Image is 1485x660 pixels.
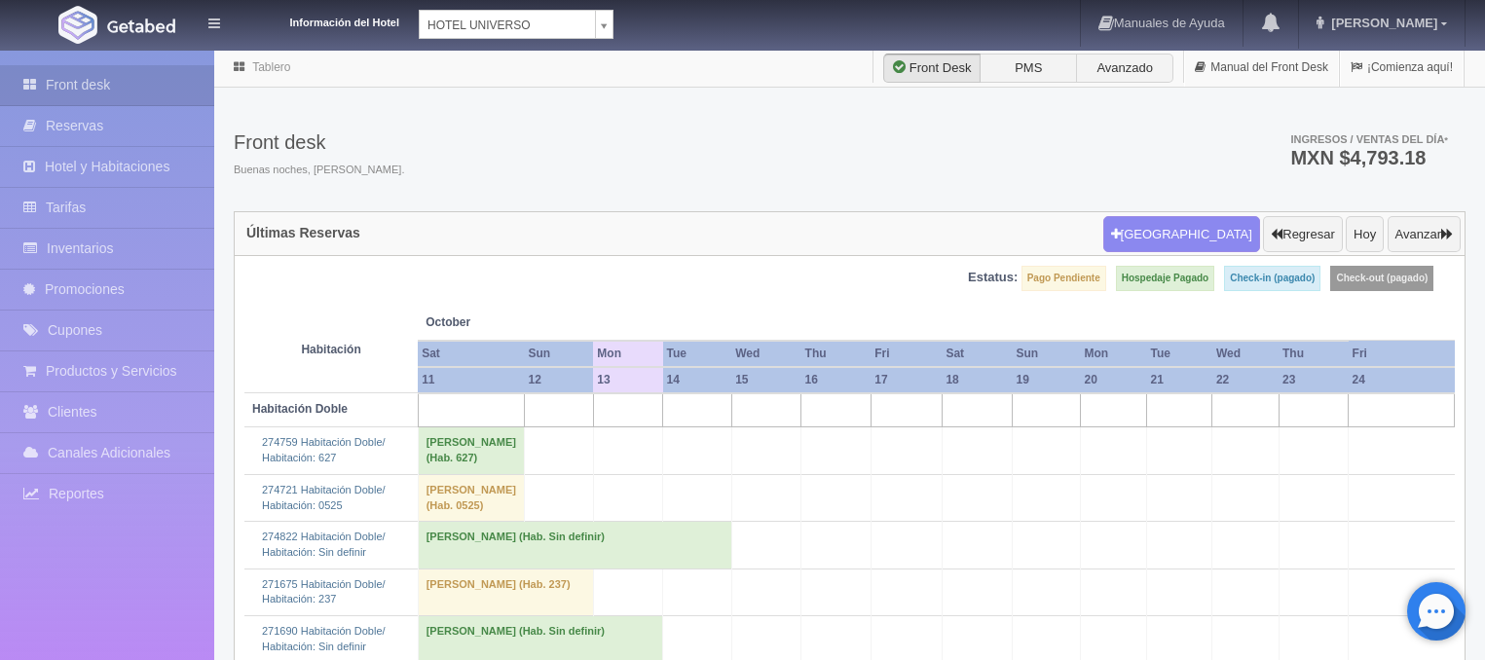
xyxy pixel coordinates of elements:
th: Sat [418,341,524,367]
th: Tue [1147,341,1212,367]
th: 16 [801,367,872,393]
th: 21 [1147,367,1212,393]
button: Hoy [1346,216,1384,253]
th: Wed [731,341,800,367]
td: [PERSON_NAME] (Hab. Sin definir) [418,522,731,568]
th: Tue [663,341,732,367]
h3: MXN $4,793.18 [1290,148,1448,167]
label: PMS [980,54,1077,83]
a: 274721 Habitación Doble/Habitación: 0525 [262,484,386,511]
label: Check-out (pagado) [1330,266,1433,291]
th: 12 [524,367,593,393]
span: Ingresos / Ventas del día [1290,133,1448,145]
label: Pago Pendiente [1021,266,1106,291]
a: 271690 Habitación Doble/Habitación: Sin definir [262,625,386,652]
th: Sun [524,341,593,367]
a: Tablero [252,60,290,74]
th: 15 [731,367,800,393]
th: Thu [1279,341,1349,367]
h4: Últimas Reservas [246,226,360,240]
th: Thu [801,341,872,367]
a: 271675 Habitación Doble/Habitación: 237 [262,578,386,605]
span: HOTEL UNIVERSO [427,11,587,40]
th: 17 [871,367,942,393]
button: [GEOGRAPHIC_DATA] [1103,216,1260,253]
th: 20 [1081,367,1147,393]
a: Manual del Front Desk [1184,49,1339,87]
th: 11 [418,367,524,393]
button: Regresar [1263,216,1342,253]
th: 19 [1013,367,1081,393]
th: 24 [1349,367,1455,393]
strong: Habitación [301,343,360,356]
th: Fri [871,341,942,367]
th: Sun [1013,341,1081,367]
label: Front Desk [883,54,981,83]
span: [PERSON_NAME] [1326,16,1437,30]
th: 13 [593,367,662,393]
th: Wed [1212,341,1279,367]
a: 274759 Habitación Doble/Habitación: 627 [262,436,386,463]
img: Getabed [107,18,175,33]
dt: Información del Hotel [243,10,399,31]
label: Check-in (pagado) [1224,266,1320,291]
a: 274822 Habitación Doble/Habitación: Sin definir [262,531,386,558]
th: Mon [1081,341,1147,367]
img: Getabed [58,6,97,44]
h3: Front desk [234,131,404,153]
td: [PERSON_NAME] (Hab. 237) [418,568,593,615]
th: 22 [1212,367,1279,393]
th: 18 [942,367,1012,393]
td: [PERSON_NAME] (Hab. 0525) [418,474,524,521]
th: Sat [942,341,1012,367]
td: [PERSON_NAME] (Hab. 627) [418,427,524,474]
label: Hospedaje Pagado [1116,266,1214,291]
a: ¡Comienza aquí! [1340,49,1464,87]
label: Estatus: [968,269,1018,287]
b: Habitación Doble [252,402,348,416]
span: Buenas noches, [PERSON_NAME]. [234,163,404,178]
th: 14 [663,367,732,393]
a: HOTEL UNIVERSO [419,10,613,39]
button: Avanzar [1388,216,1461,253]
span: October [426,314,585,331]
th: Mon [593,341,662,367]
label: Avanzado [1076,54,1173,83]
th: Fri [1349,341,1455,367]
th: 23 [1279,367,1349,393]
